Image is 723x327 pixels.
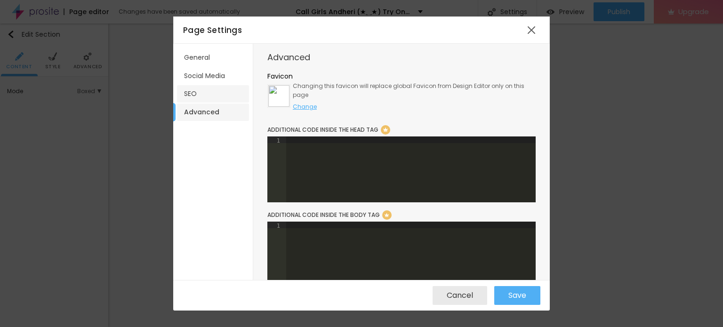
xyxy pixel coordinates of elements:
[494,286,540,305] button: Save
[267,211,380,219] span: Additional code inside the BODY tag
[177,49,249,66] li: General
[267,72,293,81] span: Favicon
[183,24,242,36] span: Page Settings
[433,286,487,305] button: Cancel
[293,81,536,99] span: Changing this favicon will replace global Favicon from Design Editor only on this page
[177,85,249,103] li: SEO
[268,85,289,107] img: 769417
[293,103,317,111] span: Change
[177,104,249,121] li: Advanced
[508,291,526,300] span: Save
[267,136,286,143] div: 1
[267,126,378,134] span: Additional code inside the HEAD tag
[177,67,249,85] li: Social Media
[267,222,286,228] div: 1
[267,53,536,62] div: Advanced
[447,291,473,300] span: Cancel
